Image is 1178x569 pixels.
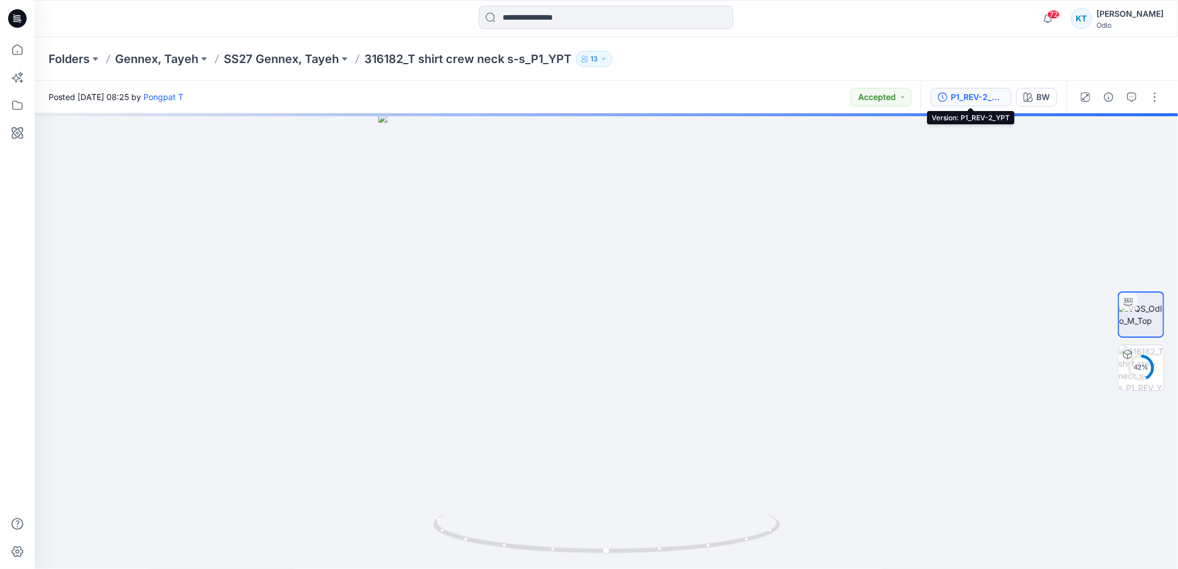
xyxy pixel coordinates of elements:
div: P1_REV-2_YPT [951,91,1004,104]
div: Odlo [1096,21,1164,29]
img: VQS_Odlo_M_Top [1119,302,1163,327]
p: 316182_T shirt crew neck s-s_P1_YPT [364,51,571,67]
button: P1_REV-2_YPT [930,88,1011,106]
div: 42 % [1127,363,1155,372]
img: 316182_T shirt crew neck s-s_P1_REV_YPT BW [1118,345,1164,390]
a: Gennex, Tayeh [115,51,198,67]
div: KT [1071,8,1092,29]
a: Pongpat T [143,92,183,102]
a: Folders [49,51,90,67]
div: [PERSON_NAME] [1096,7,1164,21]
button: Details [1099,88,1118,106]
a: SS27 Gennex, Tayeh [224,51,339,67]
span: Posted [DATE] 08:25 by [49,91,183,103]
span: 72 [1047,10,1060,19]
button: 13 [576,51,612,67]
div: BW [1036,91,1050,104]
button: BW [1016,88,1057,106]
p: 13 [590,53,598,65]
